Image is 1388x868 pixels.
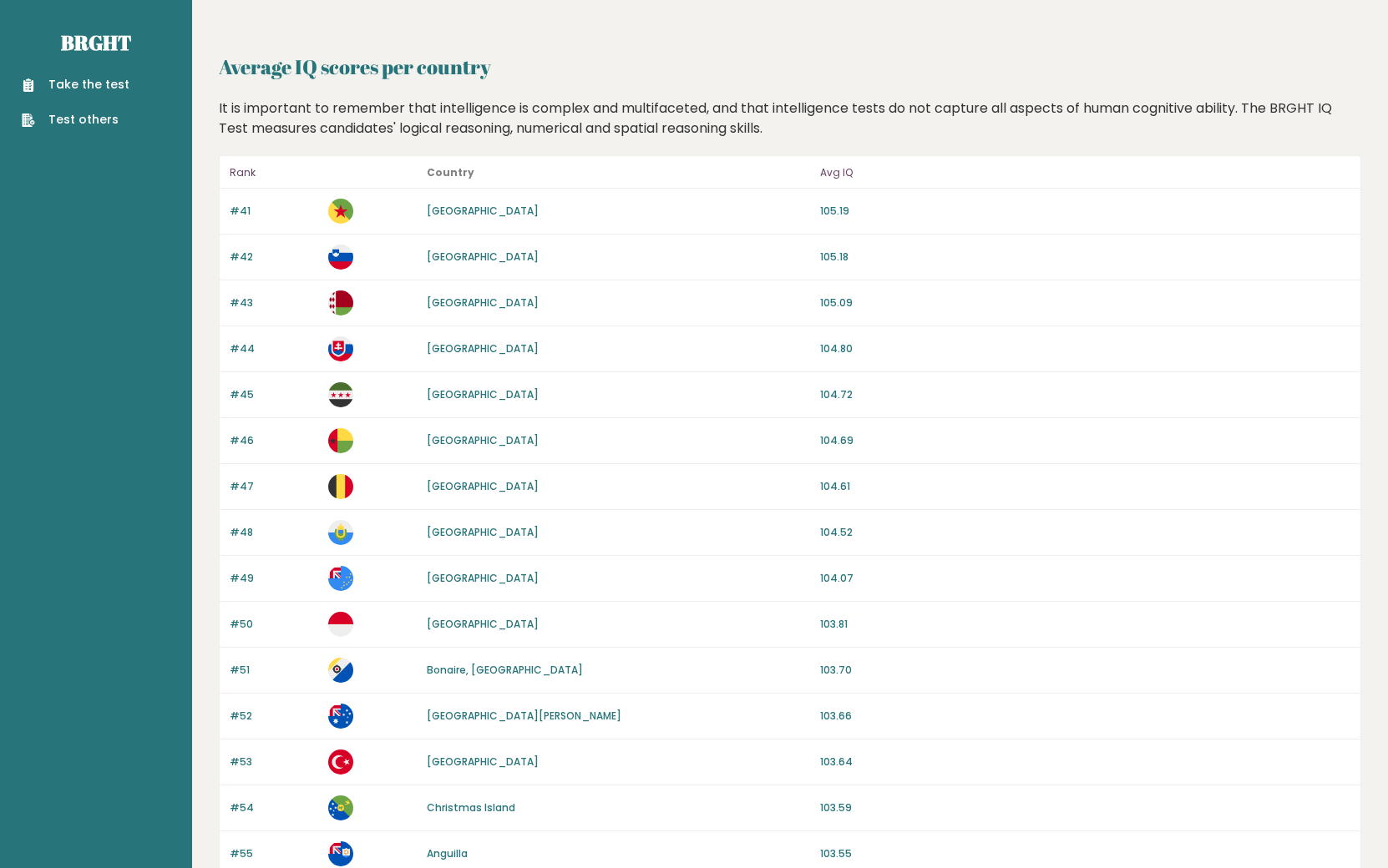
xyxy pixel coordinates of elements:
p: 104.69 [820,433,1350,448]
img: bq.svg [328,658,353,683]
p: #53 [230,754,318,770]
p: 105.09 [820,295,1350,310]
p: #54 [230,800,318,815]
a: [GEOGRAPHIC_DATA] [427,204,539,218]
img: sy.svg [328,382,353,407]
a: Christmas Island [427,800,515,815]
p: #43 [230,295,318,310]
a: Anguilla [427,846,468,860]
a: [GEOGRAPHIC_DATA] [427,387,539,401]
img: cx.svg [328,795,353,820]
p: 104.72 [820,387,1350,402]
p: 103.81 [820,617,1350,632]
a: [GEOGRAPHIC_DATA] [427,341,539,356]
p: #44 [230,341,318,356]
img: sm.svg [328,520,353,545]
img: gw.svg [328,428,353,453]
p: 105.19 [820,204,1350,219]
a: [GEOGRAPHIC_DATA] [427,295,539,310]
p: 103.59 [820,800,1350,815]
p: 105.18 [820,250,1350,265]
a: Bonaire, [GEOGRAPHIC_DATA] [427,663,583,677]
h2: Average IQ scores per country [219,52,1361,82]
p: #45 [230,387,318,402]
a: [GEOGRAPHIC_DATA] [427,433,539,447]
img: by.svg [328,290,353,315]
p: #46 [230,433,318,448]
p: #42 [230,250,318,265]
a: [GEOGRAPHIC_DATA][PERSON_NAME] [427,709,621,723]
p: #51 [230,663,318,678]
p: 104.61 [820,479,1350,494]
img: mc.svg [328,612,353,637]
p: #55 [230,846,318,861]
p: 103.55 [820,846,1350,861]
p: #50 [230,617,318,632]
p: 103.64 [820,754,1350,770]
a: [GEOGRAPHIC_DATA] [427,250,539,264]
img: si.svg [328,245,353,270]
p: 103.66 [820,709,1350,724]
b: Country [427,165,474,179]
img: ai.svg [328,841,353,866]
a: Test others [22,111,129,129]
div: It is important to remember that intelligence is complex and multifaceted, and that intelligence ... [213,98,1368,139]
img: tr.svg [328,749,353,775]
a: Brght [61,29,131,56]
p: Avg IQ [820,163,1350,183]
img: sk.svg [328,336,353,361]
a: Take the test [22,76,129,93]
a: [GEOGRAPHIC_DATA] [427,571,539,585]
a: [GEOGRAPHIC_DATA] [427,617,539,631]
a: [GEOGRAPHIC_DATA] [427,525,539,539]
p: 104.07 [820,571,1350,586]
p: #41 [230,204,318,219]
p: #49 [230,571,318,586]
p: Rank [230,163,318,183]
p: #48 [230,525,318,540]
img: be.svg [328,474,353,499]
p: #52 [230,709,318,724]
img: tv.svg [328,566,353,591]
p: 104.52 [820,525,1350,540]
img: gf.svg [328,199,353,224]
img: hm.svg [328,704,353,729]
a: [GEOGRAPHIC_DATA] [427,479,539,493]
p: 104.80 [820,341,1350,356]
a: [GEOGRAPHIC_DATA] [427,754,539,769]
p: #47 [230,479,318,494]
p: 103.70 [820,663,1350,678]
